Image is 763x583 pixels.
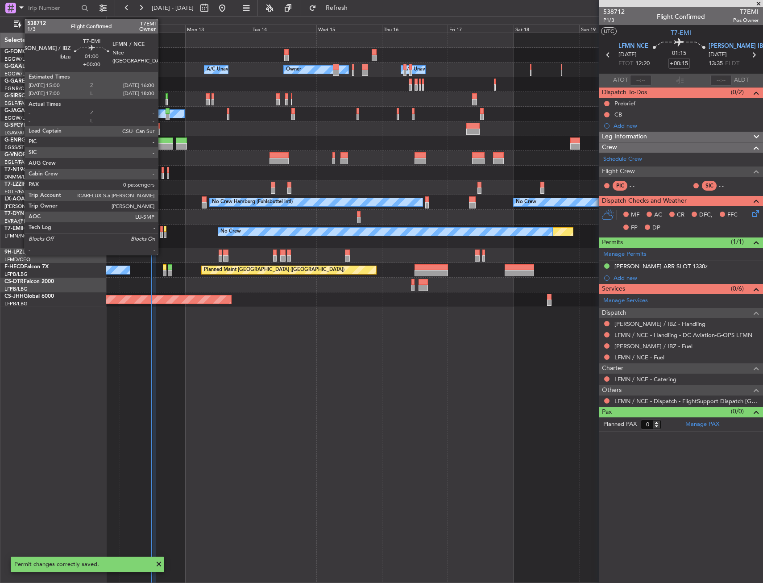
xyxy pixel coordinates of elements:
span: LX-AOA [4,196,25,202]
span: T7-N1960 [4,167,29,172]
a: DNMM/LOS [4,174,32,180]
span: LFMN NCE [618,42,648,51]
a: EGGW/LTN [4,115,31,121]
a: LFMN / NCE - Fuel [614,354,664,361]
span: G-SIRS [4,93,21,99]
input: Trip Number [27,1,79,15]
a: 9H-LPZLegacy 500 [4,250,51,255]
span: Others [602,385,622,396]
div: [DATE] [108,18,123,25]
span: Permits [602,237,623,248]
a: [PERSON_NAME] / IBZ - Handling [614,320,705,328]
a: LFMD/CEQ [4,256,30,263]
button: Refresh [305,1,358,15]
a: LFMN / NCE - Catering [614,375,676,383]
span: Charter [602,363,623,374]
a: CS-JHHGlobal 6000 [4,294,54,299]
label: Planned PAX [603,420,637,429]
a: Manage Permits [603,250,647,259]
a: G-SIRSCitation Excel [4,93,56,99]
a: [PERSON_NAME] / IBZ - Fuel [614,342,693,350]
div: Wed 15 [316,25,382,33]
div: Tue 14 [251,25,316,33]
button: UTC [601,27,617,35]
span: 12:20 [635,59,650,68]
span: G-JAGA [4,108,25,113]
span: Only With Activity [23,21,94,28]
div: Fri 17 [448,25,513,33]
a: F-HECDFalcon 7X [4,264,49,270]
a: T7-DYNChallenger 604 [4,211,63,217]
span: ALDT [734,76,749,85]
a: LFPB/LBG [4,271,28,278]
span: 13:35 [709,59,723,68]
div: No Crew [220,225,241,238]
div: - - [630,182,650,190]
div: Sat 18 [514,25,579,33]
span: Refresh [318,5,356,11]
span: P1/3 [603,17,625,24]
span: G-GAAL [4,64,25,69]
span: CR [677,211,684,220]
a: T7-LZZIPraetor 600 [4,182,53,187]
div: Sun 12 [120,25,185,33]
a: LFMN / NCE - Dispatch - FlightSupport Dispatch [GEOGRAPHIC_DATA] [614,397,759,405]
a: [PERSON_NAME]/QSA [4,203,57,210]
span: DP [652,224,660,233]
a: CS-DTRFalcon 2000 [4,279,54,284]
a: Schedule Crew [603,155,642,164]
span: T7-LZZI [4,182,23,187]
button: Only With Activity [10,17,97,32]
span: CS-JHH [4,294,24,299]
span: [DATE] - [DATE] [152,4,194,12]
span: MF [631,211,639,220]
a: G-SPCYLegacy 650 [4,123,52,128]
div: Planned Maint [GEOGRAPHIC_DATA] ([GEOGRAPHIC_DATA]) [204,263,344,277]
a: Manage Services [603,296,648,305]
a: LFMN/NCE [4,233,31,239]
div: Prebrief [614,100,635,107]
a: EGLF/FAB [4,188,28,195]
a: EGLF/FAB [4,159,28,166]
span: G-ENRG [4,137,25,143]
span: T7-EMI [4,226,22,231]
span: (1/1) [731,237,744,246]
span: DFC, [699,211,713,220]
span: G-VNOR [4,152,26,158]
span: 538712 [603,7,625,17]
a: EGGW/LTN [4,56,31,62]
span: (0/2) [731,87,744,97]
a: LFPB/LBG [4,300,28,307]
div: A/C Unavailable [207,63,244,76]
span: Pax [602,407,612,417]
div: Add new [614,122,759,129]
span: (0/6) [731,284,744,293]
span: Crew [602,142,617,153]
div: Sun 19 [579,25,645,33]
span: ELDT [725,59,739,68]
span: [DATE] [618,50,637,59]
div: - - [719,182,739,190]
div: Mon 13 [185,25,251,33]
span: FFC [727,211,738,220]
span: Dispatch Checks and Weather [602,196,687,206]
span: T7-EMI [671,28,691,37]
div: A/C Unavailable [403,63,440,76]
span: T7-DYN [4,211,25,217]
a: EGSS/STN [4,144,28,151]
a: LX-AOACitation Mustang [4,196,68,202]
a: G-GAALCessna Citation XLS+ [4,64,78,69]
span: Services [602,284,625,294]
span: AC [654,211,662,220]
div: Permit changes correctly saved. [14,560,151,569]
div: PIC [613,181,627,191]
a: LFPB/LBG [4,286,28,292]
span: [DATE] [709,50,727,59]
span: Leg Information [602,132,647,142]
a: EGGW/LTN [4,71,31,77]
span: FP [631,224,638,233]
span: G-SPCY [4,123,24,128]
a: EVRA/[PERSON_NAME] [4,218,60,225]
div: No Crew [516,196,536,209]
div: Thu 16 [382,25,448,33]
